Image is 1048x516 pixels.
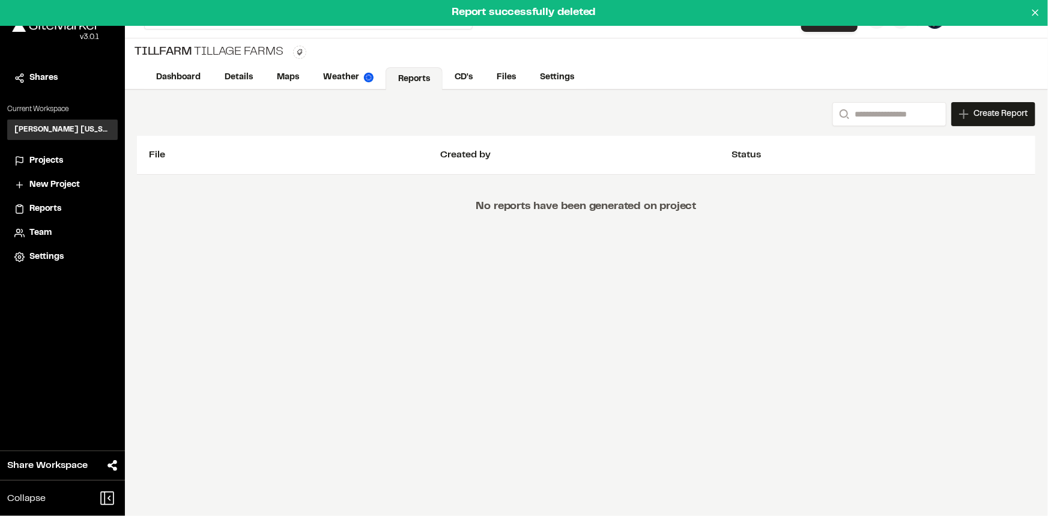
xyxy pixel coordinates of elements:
span: Reports [29,202,61,216]
a: CD's [443,66,485,89]
span: Share Workspace [7,458,88,473]
a: New Project [14,178,111,192]
span: Team [29,226,52,240]
a: Settings [14,250,111,264]
a: Shares [14,71,111,85]
a: Settings [528,66,586,89]
span: TILLFARM [135,43,192,61]
span: Settings [29,250,64,264]
button: Edit Tags [293,46,306,59]
div: Status [732,148,1023,162]
a: Dashboard [144,66,213,89]
span: Create Report [974,108,1028,121]
img: precipai.png [364,73,374,82]
span: Shares [29,71,58,85]
div: Oh geez...please don't... [12,32,99,43]
div: Tillage Farms [135,43,283,61]
a: Projects [14,154,111,168]
h3: [PERSON_NAME] [US_STATE] [14,124,111,135]
a: Files [485,66,528,89]
a: Reports [14,202,111,216]
span: New Project [29,178,80,192]
p: No reports have been generated on project [476,175,697,239]
div: Created by [440,148,731,162]
div: File [149,148,440,162]
a: Reports [386,67,443,90]
a: Details [213,66,265,89]
span: Collapse [7,491,46,506]
span: Projects [29,154,63,168]
a: Weather [311,66,386,89]
p: Current Workspace [7,104,118,115]
button: Search [832,102,854,126]
a: Team [14,226,111,240]
a: Maps [265,66,311,89]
